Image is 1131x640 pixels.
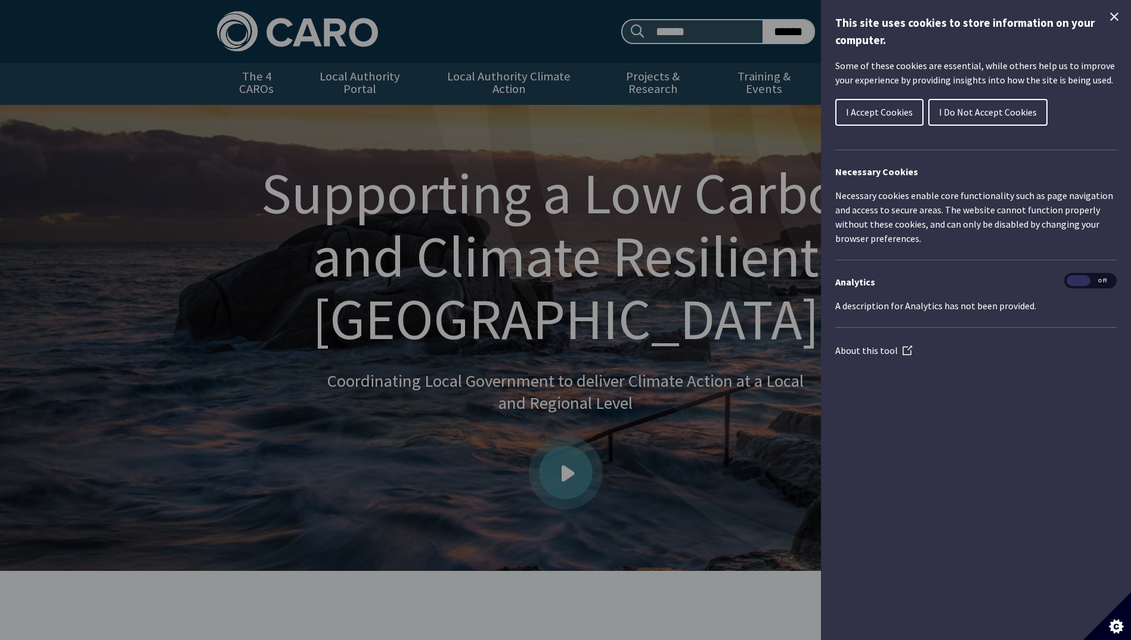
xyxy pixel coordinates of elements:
[835,14,1117,49] h1: This site uses cookies to store information on your computer.
[835,99,924,126] button: I Accept Cookies
[835,164,1117,179] h2: Necessary Cookies
[835,344,912,356] a: About this tool
[835,188,1117,246] p: Necessary cookies enable core functionality such as page navigation and access to secure areas. T...
[835,299,1117,313] p: A description for Analytics has not been provided.
[835,275,1117,289] h3: Analytics
[835,58,1117,87] p: Some of these cookies are essential, while others help us to improve your experience by providing...
[1083,592,1131,640] button: Set cookie preferences
[928,99,1048,126] button: I Do Not Accept Cookies
[1107,10,1121,24] button: Close Cookie Control
[1090,275,1114,287] span: Off
[846,106,913,118] span: I Accept Cookies
[1067,275,1090,287] span: On
[939,106,1037,118] span: I Do Not Accept Cookies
